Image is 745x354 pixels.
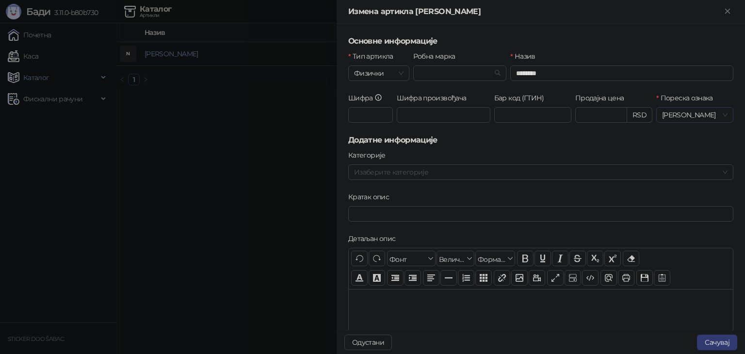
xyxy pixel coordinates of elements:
button: Приказ кода [582,270,599,286]
span: А [662,108,728,122]
label: Тип артикла [348,51,399,62]
label: Назив [510,51,541,62]
input: Робна марка [419,66,492,80]
button: Уклони формат [623,251,639,266]
button: Листа [458,270,474,286]
label: Робна марка [413,51,461,62]
button: Величина [437,251,474,266]
button: Извлачење [387,270,404,286]
button: Индексирано [587,251,603,266]
button: Формати [475,251,515,266]
label: Категорије [348,150,391,161]
div: Измена артикла [PERSON_NAME] [348,6,722,17]
input: Шифра произвођача [397,107,490,123]
label: Шифра произвођача [397,93,472,103]
label: Шифра [348,93,389,103]
button: Искошено [552,251,568,266]
button: Поравнање [423,270,439,286]
button: Слика [511,270,528,286]
span: Физички [354,66,404,80]
button: Close [722,6,733,17]
h5: Додатне информације [348,134,733,146]
label: Кратак опис [348,192,395,202]
button: Боја текста [351,270,368,286]
button: Прикажи блокове [565,270,581,286]
button: Понови [369,251,385,266]
label: Бар код (ГТИН) [494,93,550,103]
button: Одустани [344,335,392,350]
button: Видео [529,270,545,286]
div: RSD [627,107,652,123]
label: Пореска ознака [656,93,719,103]
button: Шаблон [654,270,670,286]
button: Поврати [351,251,368,266]
input: Кратак опис [348,206,733,222]
label: Продајна цена [575,93,630,103]
button: Подвучено [534,251,551,266]
h5: Основне информације [348,35,733,47]
button: Фонт [387,251,436,266]
button: Приказ преко целог екрана [547,270,564,286]
button: Експонент [604,251,621,266]
button: Подебљано [517,251,534,266]
button: Штампај [618,270,634,286]
button: Хоризонтална линија [440,270,457,286]
button: Преглед [600,270,617,286]
input: Бар код (ГТИН) [494,107,571,123]
button: Прецртано [569,251,586,266]
input: Назив [510,65,733,81]
button: Сачувај [697,335,737,350]
button: Веза [494,270,510,286]
button: Табела [475,270,492,286]
button: Увлачење [405,270,421,286]
button: Боја позадине [369,270,385,286]
label: Детаљан опис [348,233,402,244]
button: Сачувај [636,270,653,286]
